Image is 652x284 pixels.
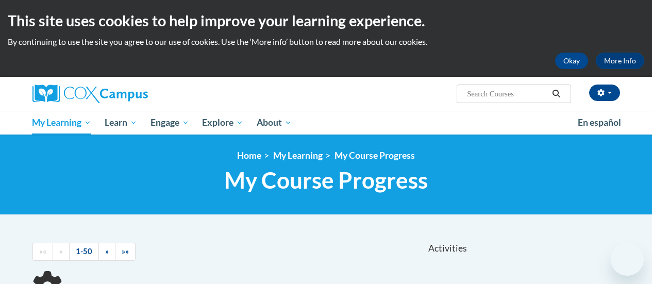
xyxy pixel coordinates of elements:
[53,243,70,261] a: Previous
[555,53,588,69] button: Okay
[596,53,644,69] a: More Info
[250,111,298,135] a: About
[466,88,548,100] input: Search Courses
[98,243,115,261] a: Next
[32,243,53,261] a: Begining
[32,116,91,129] span: My Learning
[257,116,292,129] span: About
[578,117,621,128] span: En español
[69,243,99,261] a: 1-50
[571,112,628,133] a: En español
[273,150,323,161] a: My Learning
[115,243,136,261] a: End
[202,116,243,129] span: Explore
[428,243,467,254] span: Activities
[548,88,564,100] button: Search
[589,85,620,101] button: Account Settings
[32,85,218,103] a: Cox Campus
[8,10,644,31] h2: This site uses cookies to help improve your learning experience.
[335,150,415,161] a: My Course Progress
[26,111,98,135] a: My Learning
[195,111,250,135] a: Explore
[237,150,261,161] a: Home
[105,116,137,129] span: Learn
[59,247,63,256] span: «
[25,111,628,135] div: Main menu
[8,36,644,47] p: By continuing to use the site you agree to our use of cookies. Use the ‘More info’ button to read...
[151,116,189,129] span: Engage
[105,247,109,256] span: »
[144,111,196,135] a: Engage
[98,111,144,135] a: Learn
[122,247,129,256] span: »»
[32,85,148,103] img: Cox Campus
[611,243,644,276] iframe: Button to launch messaging window
[39,247,46,256] span: ««
[224,166,428,194] span: My Course Progress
